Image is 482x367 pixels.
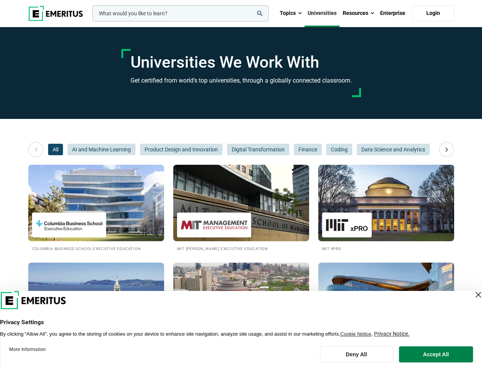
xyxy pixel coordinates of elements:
a: Login [412,5,454,21]
a: Universities We Work With Kellogg Executive Education [PERSON_NAME] Executive Education [318,263,454,349]
img: Universities We Work With [173,165,309,241]
img: Universities We Work With [28,165,164,241]
img: Universities We Work With [318,263,454,339]
h1: Universities We Work With [131,53,352,72]
img: Universities We Work With [28,263,164,339]
button: Digital Transformation [227,144,289,155]
img: Universities We Work With [318,165,454,241]
a: Universities We Work With MIT xPRO MIT xPRO [318,165,454,252]
h2: Columbia Business School Executive Education [32,245,160,252]
a: Universities We Work With Berkeley Executive Education Berkeley Executive Education [28,263,164,349]
img: Universities We Work With [173,263,309,339]
button: Finance [294,144,322,155]
a: Universities We Work With Wharton Executive Education [PERSON_NAME] Executive Education [173,263,309,349]
h2: MIT xPRO [322,245,450,252]
img: Columbia Business School Executive Education [36,216,102,234]
button: AI and Machine Learning [68,144,135,155]
button: All [48,144,63,155]
button: Coding [326,144,352,155]
h2: MIT [PERSON_NAME] Executive Education [177,245,305,252]
img: MIT xPRO [326,216,368,234]
img: MIT Sloan Executive Education [181,216,247,234]
button: Data Science and Analytics [357,144,430,155]
input: woocommerce-product-search-field-0 [92,5,269,21]
h3: Get certified from world’s top universities, through a globally connected classroom. [131,76,352,86]
a: Universities We Work With MIT Sloan Executive Education MIT [PERSON_NAME] Executive Education [173,165,309,252]
button: Product Design and Innovation [140,144,222,155]
a: Universities We Work With Columbia Business School Executive Education Columbia Business School E... [28,165,164,252]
